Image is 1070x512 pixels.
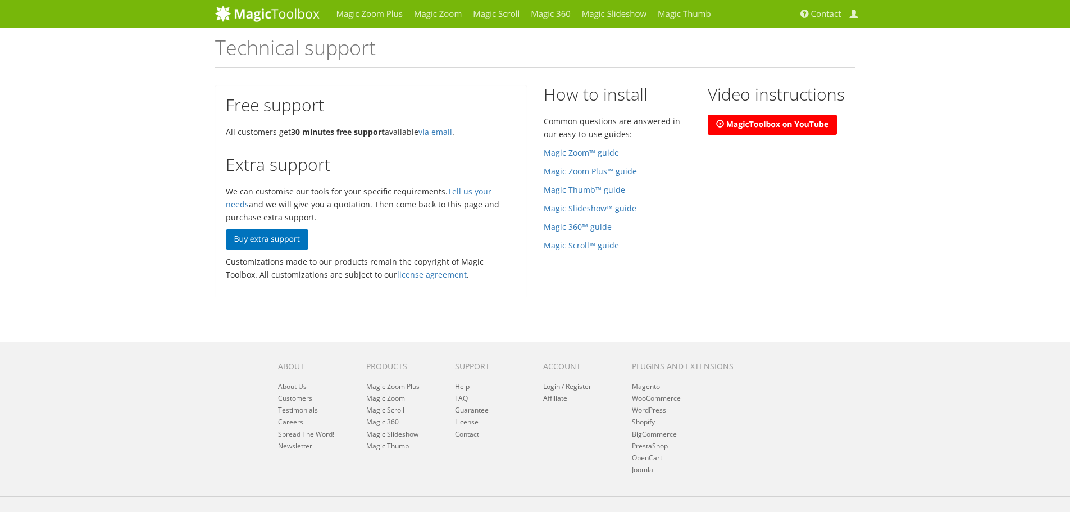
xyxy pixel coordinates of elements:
a: Newsletter [278,441,312,451]
p: Customizations made to our products remain the copyright of Magic Toolbox. All customizations are... [226,255,516,281]
h6: Products [366,362,438,370]
a: Joomla [632,465,653,474]
a: Magic Slideshow [366,429,418,439]
a: Buy extra support [226,229,308,250]
h6: About [278,362,349,370]
b: MagicToolbox on YouTube [726,119,829,130]
img: MagicToolbox.com - Image tools for your website [215,5,320,22]
h1: Technical support [215,37,855,68]
p: We can customise our tools for your specific requirements. and we will give you a quotation. Then... [226,185,516,224]
span: Contact [811,8,841,20]
a: License [455,417,479,427]
a: Login / Register [543,382,591,391]
h6: Account [543,362,614,370]
a: Magic 360 [366,417,399,427]
a: Careers [278,417,303,427]
a: Magic Zoom [366,393,405,403]
a: Magic Thumb™ guide [544,184,625,195]
a: via email [418,126,452,137]
a: WooCommerce [632,393,681,403]
a: Testimonials [278,405,318,415]
a: About Us [278,382,307,391]
a: Customers [278,393,312,403]
a: FAQ [455,393,468,403]
a: Contact [455,429,479,439]
h6: Support [455,362,526,370]
a: Magic Scroll™ guide [544,240,619,251]
a: Guarantee [455,405,489,415]
h6: Plugins and extensions [632,362,748,370]
a: Tell us your needs [226,186,491,210]
a: Magento [632,382,660,391]
a: WordPress [632,405,666,415]
h2: Video instructions [708,85,855,103]
a: Help [455,382,470,391]
p: All customers get available . [226,125,516,138]
h2: Free support [226,96,516,114]
a: Magic Zoom™ guide [544,147,619,158]
a: Shopify [632,417,655,427]
a: Magic Zoom Plus [366,382,420,391]
a: Magic 360™ guide [544,221,612,232]
h2: Extra support [226,155,516,174]
p: Common questions are answered in our easy-to-use guides: [544,115,691,141]
a: BigCommerce [632,429,677,439]
a: Magic Scroll [366,405,404,415]
a: PrestaShop [632,441,668,451]
a: Magic Zoom Plus™ guide [544,166,637,176]
a: Magic Thumb [366,441,409,451]
strong: 30 minutes free support [291,126,385,137]
a: Affiliate [543,393,567,403]
a: Spread The Word! [278,429,334,439]
a: Magic Slideshow™ guide [544,203,636,214]
a: MagicToolbox on YouTube [708,115,837,135]
h2: How to install [544,85,691,103]
a: OpenCart [632,453,662,463]
a: license agreement [397,269,467,280]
